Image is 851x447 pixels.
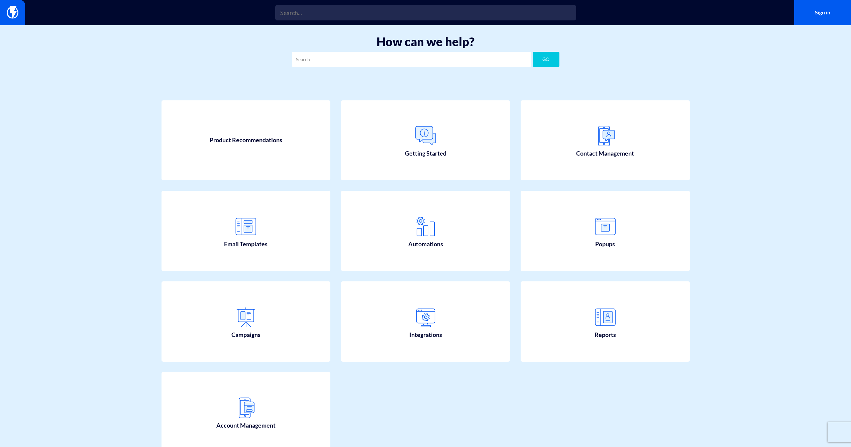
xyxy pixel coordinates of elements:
span: Campaigns [231,331,260,339]
a: Popups [521,191,690,271]
span: Reports [595,331,616,339]
a: Campaigns [162,281,331,361]
a: Integrations [341,281,510,361]
input: Search... [275,5,576,20]
a: Reports [521,281,690,361]
h1: How can we help? [10,35,841,49]
span: Contact Management [576,149,634,158]
span: Email Templates [224,240,268,249]
input: Search [292,52,531,67]
span: Getting Started [405,149,446,158]
a: Contact Management [521,100,690,180]
button: GO [533,52,559,67]
a: Email Templates [162,191,331,271]
a: Automations [341,191,510,271]
span: Automations [408,240,443,249]
a: Product Recommendations [162,100,331,180]
span: Product Recommendations [210,136,282,145]
span: Popups [595,240,615,249]
span: Integrations [409,331,442,339]
span: Account Management [216,421,276,430]
a: Getting Started [341,100,510,180]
